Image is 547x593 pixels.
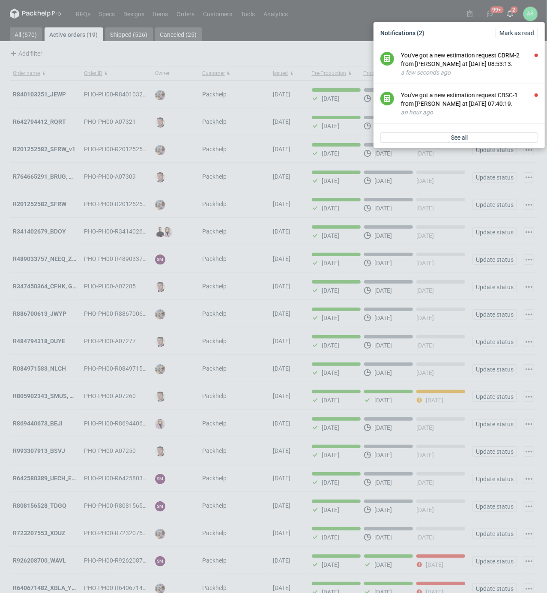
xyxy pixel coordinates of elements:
[451,135,468,141] span: See all
[499,30,534,36] span: Mark as read
[401,91,538,117] button: You've got a new estimation request CBSC-1 from [PERSON_NAME] at [DATE] 07:40:19.an hour ago
[401,91,538,108] div: You've got a new estimation request CBSC-1 from [PERSON_NAME] at [DATE] 07:40:19.
[401,108,538,117] div: an hour ago
[377,26,541,40] div: Notifications (2)
[401,51,538,68] div: You've got a new estimation request CBRM-2 from [PERSON_NAME] at [DATE] 08:53:13.
[380,132,538,143] a: See all
[496,28,538,38] button: Mark as read
[401,51,538,77] button: You've got a new estimation request CBRM-2 from [PERSON_NAME] at [DATE] 08:53:13.a few seconds ago
[401,68,538,77] div: a few seconds ago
